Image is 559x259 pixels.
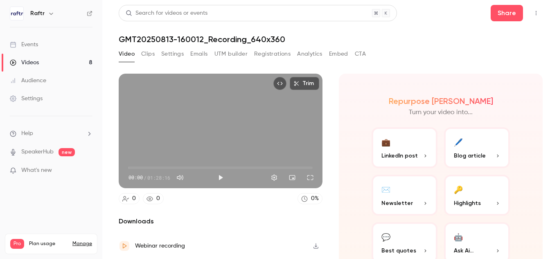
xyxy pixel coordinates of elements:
[329,47,348,61] button: Embed
[409,108,473,117] p: Turn your video into...
[119,216,322,226] h2: Downloads
[454,151,486,160] span: Blog article
[214,47,248,61] button: UTM builder
[10,77,46,85] div: Audience
[302,169,318,186] button: Full screen
[144,174,147,181] span: /
[454,230,463,243] div: 🤖
[454,199,481,207] span: Highlights
[59,148,75,156] span: new
[212,169,229,186] button: Play
[72,241,92,247] a: Manage
[444,175,510,216] button: 🔑Highlights
[381,246,416,255] span: Best quotes
[21,129,33,138] span: Help
[10,95,43,103] div: Settings
[10,59,39,67] div: Videos
[128,174,170,181] div: 00:00
[135,241,185,251] div: Webinar recording
[126,9,207,18] div: Search for videos or events
[381,135,390,148] div: 💼
[30,9,45,18] h6: Raftr
[10,129,92,138] li: help-dropdown-opener
[147,174,170,181] span: 01:28:16
[143,193,164,204] a: 0
[10,239,24,249] span: Pro
[454,183,463,196] div: 🔑
[273,77,286,90] button: Embed video
[381,230,390,243] div: 💬
[298,193,322,204] a: 0%
[389,96,493,106] h2: Repurpose [PERSON_NAME]
[10,7,23,20] img: Raftr
[29,241,68,247] span: Plan usage
[444,127,510,168] button: 🖊️Blog article
[454,135,463,148] div: 🖊️
[372,127,437,168] button: 💼LinkedIn post
[10,41,38,49] div: Events
[119,34,543,44] h1: GMT20250813-160012_Recording_640x360
[355,47,366,61] button: CTA
[454,246,473,255] span: Ask Ai...
[491,5,523,21] button: Share
[161,47,184,61] button: Settings
[156,194,160,203] div: 0
[141,47,155,61] button: Clips
[266,169,282,186] button: Settings
[254,47,291,61] button: Registrations
[21,148,54,156] a: SpeakerHub
[128,174,143,181] span: 00:00
[297,47,322,61] button: Analytics
[381,151,418,160] span: LinkedIn post
[284,169,300,186] button: Turn on miniplayer
[190,47,207,61] button: Emails
[119,193,140,204] a: 0
[132,194,136,203] div: 0
[372,175,437,216] button: ✉️Newsletter
[172,169,188,186] button: Mute
[290,77,319,90] button: Trim
[381,199,413,207] span: Newsletter
[119,47,135,61] button: Video
[381,183,390,196] div: ✉️
[530,7,543,20] button: Top Bar Actions
[21,166,52,175] span: What's new
[311,194,319,203] div: 0 %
